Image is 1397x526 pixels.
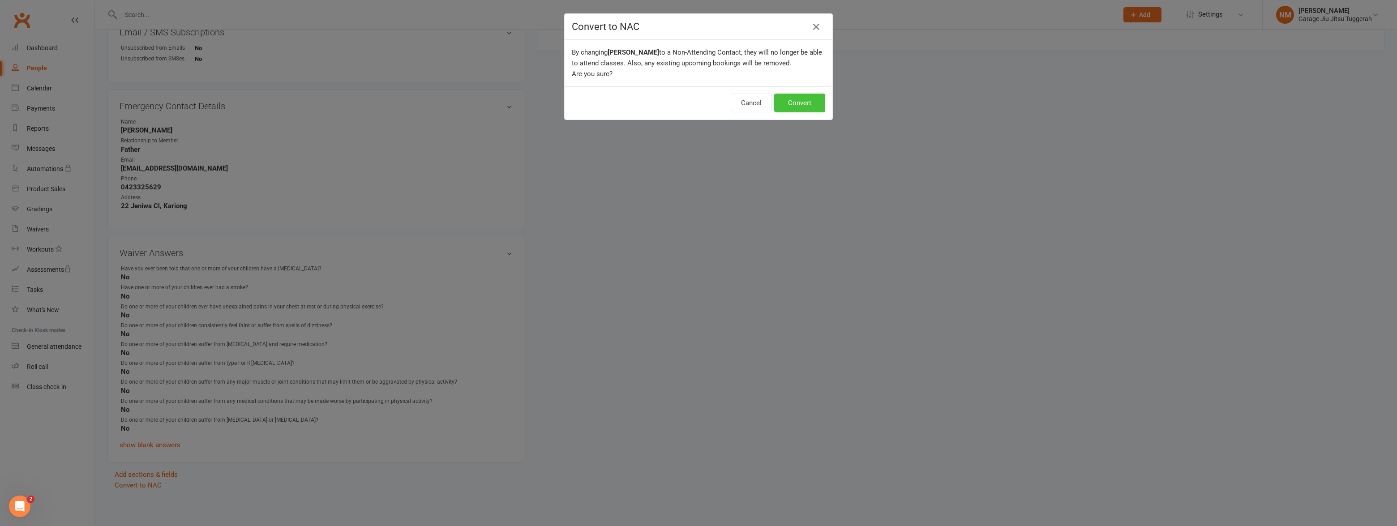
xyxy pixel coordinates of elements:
[809,20,823,34] button: Close
[27,496,34,503] span: 2
[774,94,825,112] button: Convert
[572,21,825,32] h4: Convert to NAC
[608,48,659,56] b: [PERSON_NAME]
[731,94,772,112] button: Cancel
[9,496,30,517] iframe: Intercom live chat
[565,40,832,86] div: By changing to a Non-Attending Contact, they will no longer be able to attend classes. Also, any ...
